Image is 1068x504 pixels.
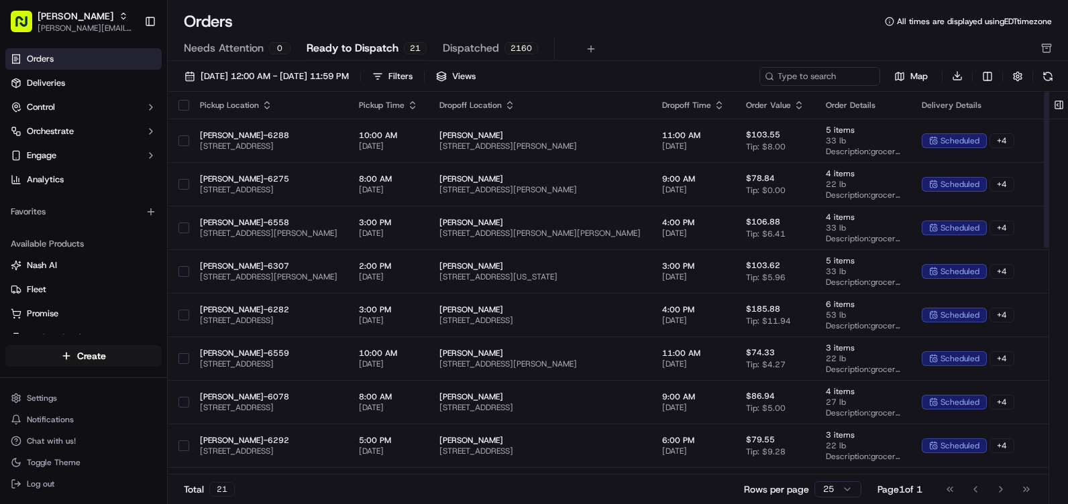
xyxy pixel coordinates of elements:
button: [PERSON_NAME][PERSON_NAME][EMAIL_ADDRESS][DOMAIN_NAME] [5,5,139,38]
span: 33 lb [826,135,900,146]
span: [DATE] [359,315,418,326]
div: Start new chat [46,128,220,141]
span: Orders [27,53,54,65]
span: [STREET_ADDRESS] [200,184,337,195]
span: 3:00 PM [359,217,418,228]
span: Knowledge Base [27,194,103,208]
div: + 4 [990,220,1014,235]
a: Nash AI [11,259,156,271]
span: scheduled [941,223,979,233]
span: Description: grocery bags [826,320,900,331]
input: Got a question? Start typing here... [35,86,242,101]
span: [PERSON_NAME] [439,391,641,402]
span: Description: grocery bags [826,233,900,244]
span: [DATE] [662,315,725,326]
span: 4:00 PM [662,217,725,228]
a: Powered byPylon [95,227,162,237]
div: + 4 [990,133,1014,148]
span: [DATE] [662,402,725,413]
div: We're available if you need us! [46,141,170,152]
button: Engage [5,145,162,166]
div: + 4 [990,351,1014,366]
span: scheduled [941,266,979,277]
span: [STREET_ADDRESS] [439,315,641,326]
span: [STREET_ADDRESS] [200,446,337,456]
div: + 4 [990,395,1014,409]
span: Notifications [27,414,74,425]
span: Toggle Theme [27,457,81,468]
div: 💻 [113,196,124,206]
span: Settings [27,393,57,403]
input: Type to search [759,67,880,86]
span: [PERSON_NAME] [38,9,113,23]
span: [DATE] 12:00 AM - [DATE] 11:59 PM [201,70,349,82]
span: 8:00 AM [359,391,418,402]
span: scheduled [941,310,979,320]
p: Welcome 👋 [13,54,244,75]
span: 2:00 PM [359,261,418,271]
span: Fleet [27,283,46,296]
span: [STREET_ADDRESS] [200,359,337,369]
span: Deliveries [27,77,65,89]
img: 1736555255976-a54dd68f-1ca7-489b-9aae-adbdc363a1c4 [13,128,38,152]
span: scheduled [941,135,979,146]
span: Create [77,349,106,363]
span: [PERSON_NAME]-6307 [200,261,337,271]
span: 6 items [826,473,900,484]
span: [STREET_ADDRESS] [200,315,337,326]
span: [STREET_ADDRESS][PERSON_NAME][PERSON_NAME] [439,228,641,239]
button: Fleet [5,279,162,300]
p: Rows per page [744,483,809,496]
span: [STREET_ADDRESS][PERSON_NAME] [200,228,337,239]
span: Views [452,70,476,82]
button: Toggle Theme [5,453,162,472]
span: [DATE] [662,228,725,239]
span: $78.84 [746,173,775,184]
span: $79.55 [746,434,775,445]
span: [DATE] [359,271,418,282]
span: [DATE] [662,141,725,151]
span: 11:00 AM [662,130,725,141]
button: Views [430,67,482,86]
span: 9:00 AM [662,391,725,402]
button: Filters [366,67,419,86]
span: $103.55 [746,129,780,140]
div: Pickup Time [359,100,418,111]
span: 9:00 AM [662,174,725,184]
span: [PERSON_NAME] [439,348,641,359]
button: Log out [5,475,162,493]
div: Filters [388,70,413,82]
span: [STREET_ADDRESS] [200,141,337,151]
span: Description: grocery bags [826,451,900,462]
img: Nash [13,13,40,40]
span: [STREET_ADDRESS][PERSON_NAME] [439,141,641,151]
span: [DATE] [359,359,418,369]
span: [PERSON_NAME]-6559 [200,348,337,359]
span: 5 items [826,255,900,266]
a: Analytics [5,169,162,190]
span: Chat with us! [27,436,76,446]
span: 22 lb [826,179,900,190]
div: 21 [404,42,427,54]
span: 22 lb [826,440,900,451]
div: + 4 [990,177,1014,192]
span: Tip: $9.28 [746,446,786,457]
div: + 4 [990,264,1014,279]
span: [PERSON_NAME]-6292 [200,435,337,446]
span: Map [910,70,928,82]
span: 3:00 PM [662,261,725,271]
span: $185.88 [746,304,780,314]
span: [PERSON_NAME]-6288 [200,130,337,141]
button: Start new chat [228,132,244,148]
div: 2160 [504,42,538,54]
span: [PERSON_NAME] [439,217,641,228]
div: Page 1 of 1 [877,483,922,496]
span: [PERSON_NAME]-6282 [200,304,337,315]
span: [DATE] [359,446,418,456]
div: Pickup Location [200,100,337,111]
a: Fleet [11,283,156,296]
span: 5:00 PM [359,435,418,446]
span: 4:00 PM [662,304,725,315]
button: [PERSON_NAME][EMAIL_ADDRESS][DOMAIN_NAME] [38,23,133,34]
button: Control [5,97,162,118]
